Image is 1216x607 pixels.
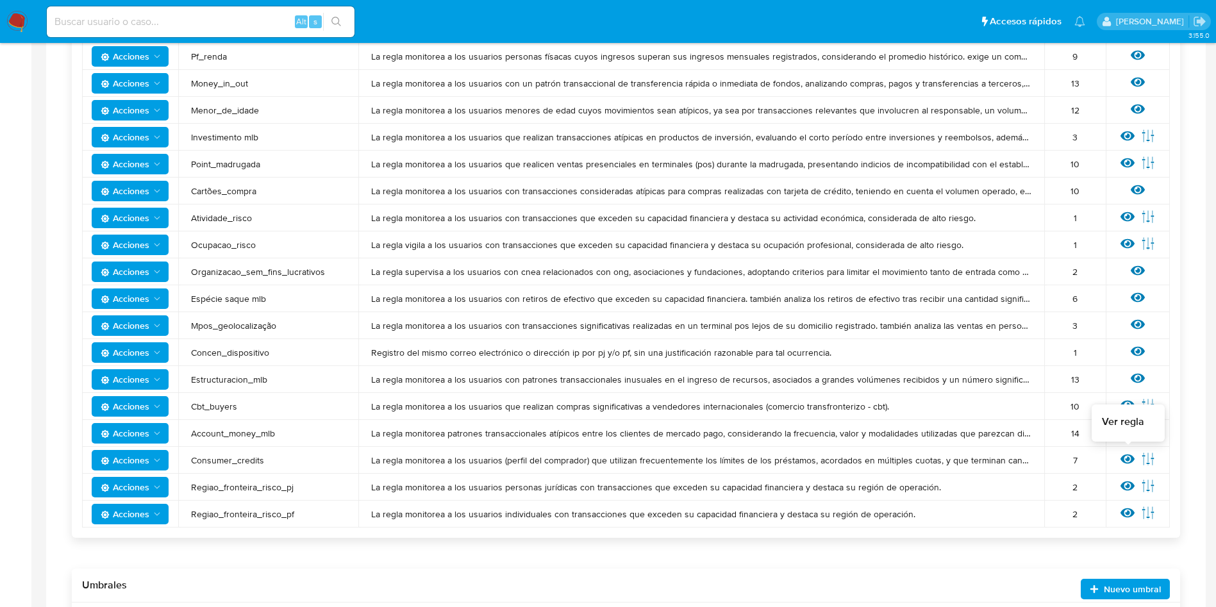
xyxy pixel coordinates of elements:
[1188,30,1210,40] span: 3.155.0
[1102,415,1144,429] span: Ver regla
[1074,16,1085,27] a: Notificaciones
[313,15,317,28] span: s
[990,15,1062,28] span: Accesos rápidos
[296,15,306,28] span: Alt
[1193,15,1206,28] a: Salir
[47,13,354,30] input: Buscar usuario o caso...
[1116,15,1188,28] p: joaquin.santistebe@mercadolibre.com
[323,13,349,31] button: search-icon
